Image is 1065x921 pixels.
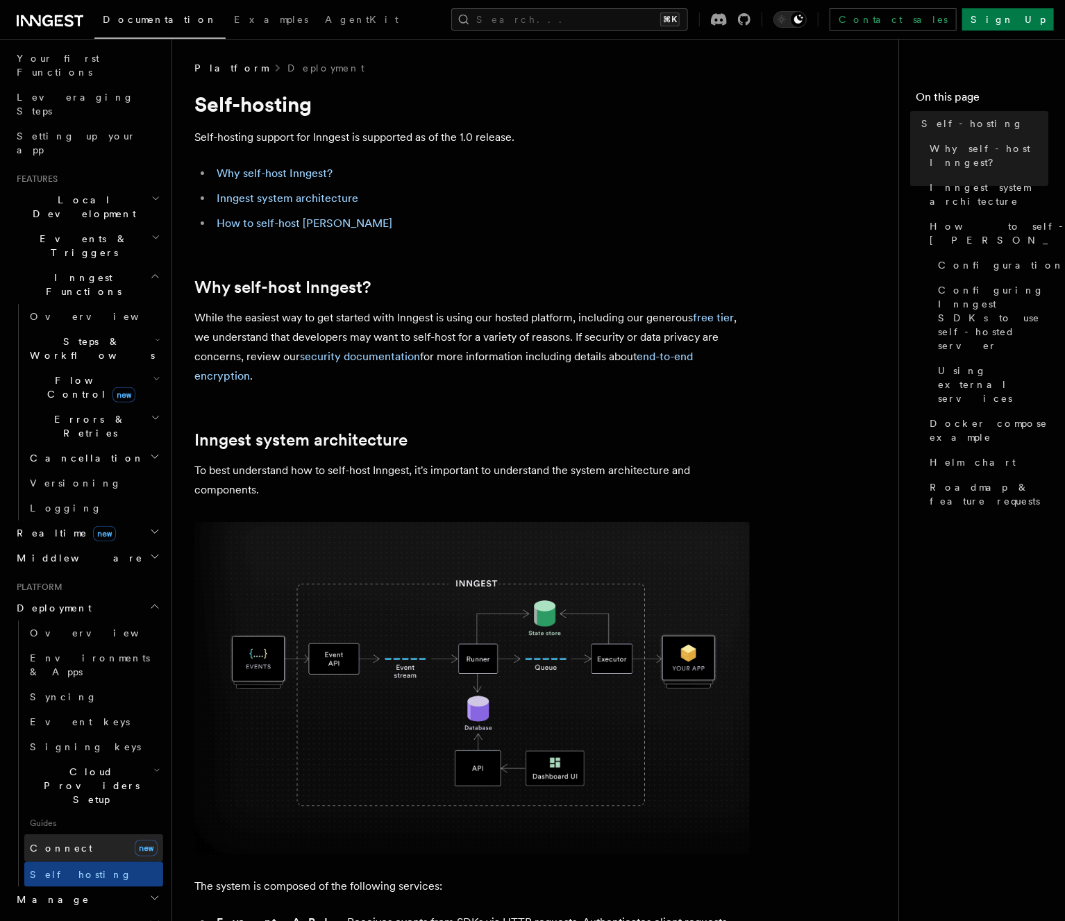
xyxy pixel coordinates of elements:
a: Deployment [287,61,364,75]
img: Inngest system architecture diagram [194,522,750,854]
a: free tier [693,311,734,324]
button: Middleware [11,546,163,571]
button: Events & Triggers [11,226,163,265]
span: Cloud Providers Setup [24,765,153,806]
a: How to self-host [PERSON_NAME] [217,217,392,230]
h4: On this page [916,89,1048,111]
a: Configuration [932,253,1048,278]
button: Cancellation [24,446,163,471]
span: Deployment [11,601,92,615]
h1: Self-hosting [194,92,750,117]
span: Documentation [103,14,217,25]
a: security documentation [300,350,420,363]
span: Overview [30,627,173,639]
button: Deployment [11,595,163,620]
span: Your first Functions [17,53,99,78]
button: Local Development [11,187,163,226]
span: Helm chart [930,455,1016,469]
span: Signing keys [30,741,141,752]
a: Event keys [24,709,163,734]
span: Inngest Functions [11,271,150,298]
a: Logging [24,496,163,521]
span: Event keys [30,716,130,727]
a: Roadmap & feature requests [924,475,1048,514]
button: Manage [11,887,163,912]
span: Using external services [938,364,1048,405]
a: Setting up your app [11,124,163,162]
a: Inngest system architecture [194,430,408,450]
a: Self-hosting [916,111,1048,136]
a: How to self-host [PERSON_NAME] [924,214,1048,253]
a: Documentation [94,4,226,39]
span: Configuration [938,258,1064,272]
span: Versioning [30,478,121,489]
a: Your first Functions [11,46,163,85]
span: Environments & Apps [30,652,150,677]
span: Roadmap & feature requests [930,480,1048,508]
span: Manage [11,893,90,906]
span: Leveraging Steps [17,92,134,117]
a: Configuring Inngest SDKs to use self-hosted server [932,278,1048,358]
span: Platform [194,61,268,75]
a: Inngest system architecture [217,192,358,205]
span: Realtime [11,526,116,540]
span: new [93,526,116,541]
span: Why self-host Inngest? [930,142,1048,169]
span: Examples [234,14,308,25]
span: AgentKit [325,14,399,25]
a: Contact sales [830,8,957,31]
span: Cancellation [24,451,144,465]
div: Inngest Functions [11,304,163,521]
a: Overview [24,620,163,645]
button: Cloud Providers Setup [24,759,163,812]
a: Why self-host Inngest? [194,278,371,297]
p: To best understand how to self-host Inngest, it's important to understand the system architecture... [194,461,750,500]
span: Self-hosting [921,117,1023,130]
a: AgentKit [317,4,407,37]
button: Search...⌘K [451,8,688,31]
a: Self hosting [24,862,163,887]
span: Errors & Retries [24,412,151,440]
span: Platform [11,582,62,593]
p: Self-hosting support for Inngest is supported as of the 1.0 release. [194,128,750,147]
span: Configuring Inngest SDKs to use self-hosted server [938,283,1048,353]
a: Syncing [24,684,163,709]
span: new [135,840,158,856]
span: Docker compose example [930,416,1048,444]
a: Why self-host Inngest? [924,136,1048,175]
a: Using external services [932,358,1048,411]
button: Flow Controlnew [24,368,163,407]
a: Overview [24,304,163,329]
span: new [112,387,135,403]
a: Signing keys [24,734,163,759]
p: The system is composed of the following services: [194,877,750,896]
button: Realtimenew [11,521,163,546]
a: Sign Up [962,8,1054,31]
span: Connect [30,843,92,854]
button: Errors & Retries [24,407,163,446]
a: Environments & Apps [24,645,163,684]
button: Inngest Functions [11,265,163,304]
a: Connectnew [24,834,163,862]
span: Features [11,174,58,185]
a: Inngest system architecture [924,175,1048,214]
a: Versioning [24,471,163,496]
span: Steps & Workflows [24,335,155,362]
span: Logging [30,502,102,514]
a: Helm chart [924,450,1048,475]
div: Deployment [11,620,163,887]
a: Docker compose example [924,411,1048,450]
span: Overview [30,311,173,322]
button: Toggle dark mode [773,11,807,28]
span: Syncing [30,691,97,702]
span: Guides [24,812,163,834]
kbd: ⌘K [660,12,680,26]
a: Leveraging Steps [11,85,163,124]
span: Setting up your app [17,130,136,155]
a: Why self-host Inngest? [217,167,333,180]
span: Inngest system architecture [930,180,1048,208]
span: Self hosting [30,869,132,880]
span: Flow Control [24,373,153,401]
span: Middleware [11,551,143,565]
p: While the easiest way to get started with Inngest is using our hosted platform, including our gen... [194,308,750,386]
